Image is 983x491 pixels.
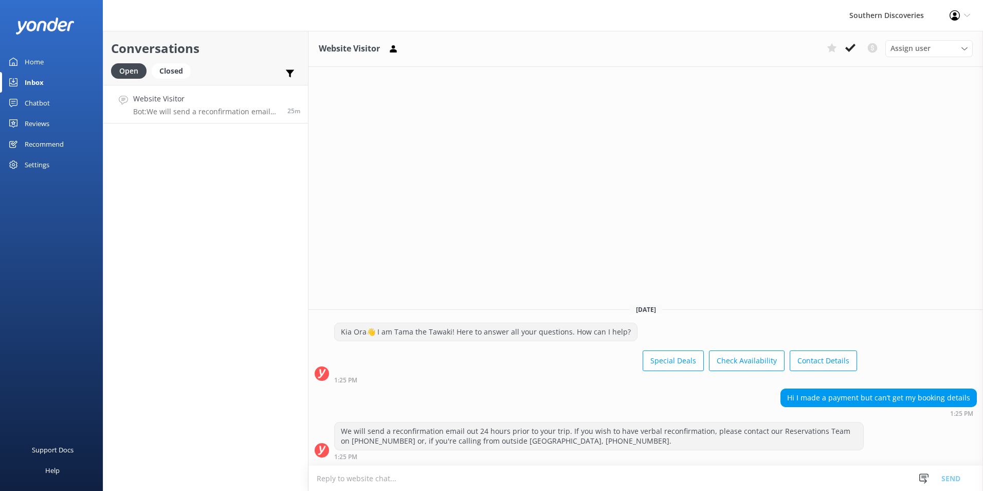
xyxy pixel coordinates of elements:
[643,350,704,371] button: Special Deals
[790,350,857,371] button: Contact Details
[133,107,280,116] p: Bot: We will send a reconfirmation email out 24 hours prior to your trip. If you wish to have ver...
[709,350,785,371] button: Check Availability
[45,460,60,481] div: Help
[111,39,300,58] h2: Conversations
[335,423,863,450] div: We will send a reconfirmation email out 24 hours prior to your trip. If you wish to have verbal r...
[152,65,196,76] a: Closed
[25,113,49,134] div: Reviews
[32,440,74,460] div: Support Docs
[25,51,44,72] div: Home
[15,17,75,34] img: yonder-white-logo.png
[630,305,662,314] span: [DATE]
[780,410,977,417] div: Oct 13 2025 01:25pm (UTC +13:00) Pacific/Auckland
[152,63,191,79] div: Closed
[890,43,931,54] span: Assign user
[334,454,357,460] strong: 1:25 PM
[885,40,973,57] div: Assign User
[335,323,637,341] div: Kia Ora👋 I am Tama the Tawaki! Here to answer all your questions. How can I help?
[111,65,152,76] a: Open
[25,134,64,154] div: Recommend
[133,93,280,104] h4: Website Visitor
[781,389,976,407] div: Hi I made a payment but can’t get my booking details
[25,72,44,93] div: Inbox
[25,154,49,175] div: Settings
[334,376,857,383] div: Oct 13 2025 01:25pm (UTC +13:00) Pacific/Auckland
[334,377,357,383] strong: 1:25 PM
[319,42,380,56] h3: Website Visitor
[25,93,50,113] div: Chatbot
[287,107,300,115] span: Oct 13 2025 01:25pm (UTC +13:00) Pacific/Auckland
[334,453,864,460] div: Oct 13 2025 01:25pm (UTC +13:00) Pacific/Auckland
[103,85,308,124] a: Website VisitorBot:We will send a reconfirmation email out 24 hours prior to your trip. If you wi...
[950,411,973,417] strong: 1:25 PM
[111,63,147,79] div: Open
